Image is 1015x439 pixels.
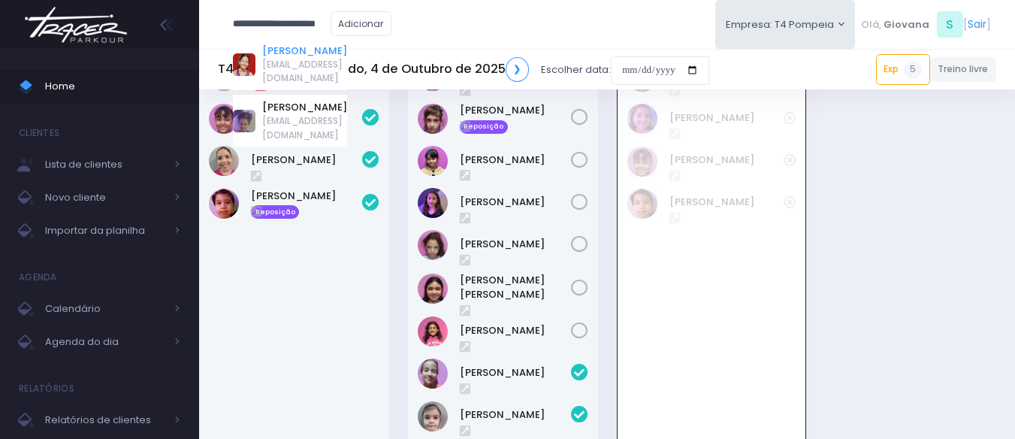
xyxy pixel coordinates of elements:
[262,114,347,141] span: [EMAIL_ADDRESS][DOMAIN_NAME]
[669,111,784,126] a: [PERSON_NAME]
[627,104,657,134] img: Heloisa Nivolone
[218,57,529,82] h5: T4 Pompeia Sábado, 4 de Outubro de 2025
[45,155,165,174] span: Lista de clientes
[251,153,362,168] a: [PERSON_NAME]
[669,195,784,210] a: [PERSON_NAME]
[418,274,448,304] img: Maria Fernanda Di Bastiani
[669,153,784,168] a: [PERSON_NAME]
[251,205,299,219] span: Reposição
[45,188,165,207] span: Novo cliente
[418,104,448,134] img: Carmen Borga Le Guevellou
[209,104,239,134] img: Júlia Caze Rodrigues
[418,401,448,431] img: Brunna Mateus De Paulo Alves
[460,323,571,338] a: [PERSON_NAME]
[460,273,571,302] a: [PERSON_NAME] [PERSON_NAME]
[418,316,448,347] img: Maria Orpheu
[418,359,448,389] img: Veridiana Jansen
[460,153,571,168] a: [PERSON_NAME]
[884,17,929,32] span: Giovana
[460,365,571,380] a: [PERSON_NAME]
[930,57,997,82] a: Treino livre
[627,147,657,177] img: Júlia Caze Rodrigues
[460,103,571,118] a: [PERSON_NAME]
[262,44,347,59] a: [PERSON_NAME]
[506,57,530,82] a: ❯
[627,189,657,219] img: Yumi Muller
[855,8,996,41] div: [ ]
[418,146,448,176] img: Clarice Lopes
[19,118,59,148] h4: Clientes
[861,17,881,32] span: Olá,
[460,237,571,252] a: [PERSON_NAME]
[262,100,347,115] a: [PERSON_NAME]
[418,230,448,260] img: Julia Pinotti
[460,195,571,210] a: [PERSON_NAME]
[331,11,392,36] a: Adicionar
[45,410,165,430] span: Relatórios de clientes
[45,77,180,96] span: Home
[209,146,239,176] img: Thaissa Vicente Guedes
[45,299,165,319] span: Calendário
[45,332,165,352] span: Agenda do dia
[876,54,930,84] a: Exp5
[262,58,347,85] span: [EMAIL_ADDRESS][DOMAIN_NAME]
[968,17,986,32] a: Sair
[45,221,165,241] span: Importar da planilha
[251,189,362,204] a: [PERSON_NAME]
[19,262,57,292] h4: Agenda
[460,120,508,134] span: Reposição
[19,374,74,404] h4: Relatórios
[937,11,963,38] span: S
[418,188,448,218] img: Isabella Calvo
[904,61,922,79] span: 5
[460,407,571,422] a: [PERSON_NAME]
[209,189,239,219] img: Yumi Muller
[218,53,709,87] div: Escolher data:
